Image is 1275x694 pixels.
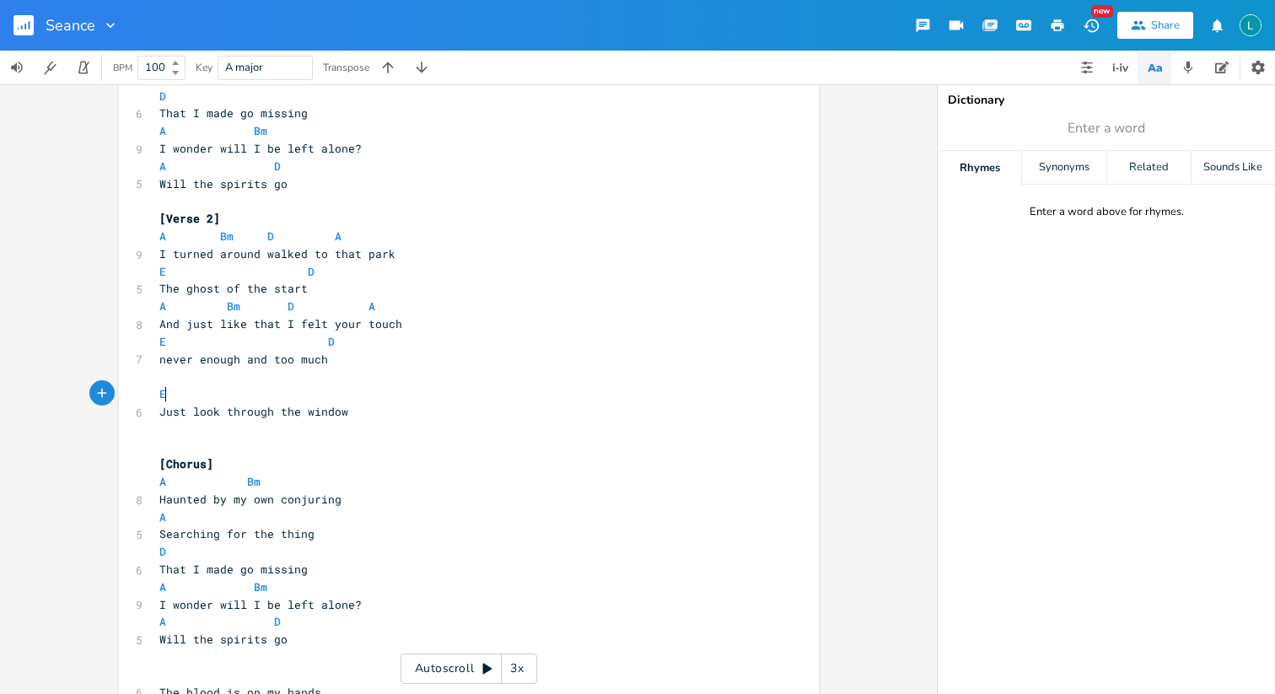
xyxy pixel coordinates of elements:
[159,105,308,121] span: That I made go missing
[159,176,288,191] span: Will the spirits go
[196,62,212,73] div: Key
[1091,5,1113,18] div: New
[1151,18,1180,33] div: Share
[159,352,328,367] span: never enough and too much
[369,299,375,314] span: A
[288,299,294,314] span: D
[220,229,234,244] span: Bm
[1030,205,1184,219] div: Enter a word above for rhymes.
[159,281,308,296] span: The ghost of the start
[1107,151,1191,185] div: Related
[938,151,1021,185] div: Rhymes
[274,159,281,174] span: D
[159,492,342,507] span: Haunted by my own conjuring
[335,229,342,244] span: A
[159,474,166,489] span: A
[502,654,532,684] div: 3x
[159,159,166,174] span: A
[159,71,315,86] span: Searching for the thing
[227,299,240,314] span: Bm
[159,141,362,156] span: I wonder will I be left alone?
[159,509,166,525] span: A
[1240,14,1262,36] img: Lauren Bobersky
[159,579,166,594] span: A
[159,264,166,279] span: E
[1117,12,1193,39] button: Share
[274,614,281,629] span: D
[225,60,263,75] span: A major
[46,18,95,33] span: Seance
[159,614,166,629] span: A
[401,654,537,684] div: Autoscroll
[159,89,166,104] span: D
[159,404,348,419] span: Just look through the window
[159,334,166,349] span: E
[159,386,166,401] span: E
[254,123,267,138] span: Bm
[159,562,308,577] span: That I made go missing
[1074,10,1108,40] button: New
[247,474,261,489] span: Bm
[159,544,166,559] span: D
[159,123,166,138] span: A
[159,229,166,244] span: A
[159,211,220,226] span: [Verse 2]
[159,632,288,647] span: Will the spirits go
[159,456,213,471] span: [Chorus]
[254,579,267,594] span: Bm
[159,299,166,314] span: A
[159,246,395,261] span: I turned around walked to that park
[1022,151,1106,185] div: Synonyms
[267,229,274,244] span: D
[159,316,402,331] span: And just like that I felt your touch
[1192,151,1275,185] div: Sounds Like
[113,63,132,73] div: BPM
[308,264,315,279] span: D
[159,597,362,612] span: I wonder will I be left alone?
[1068,119,1145,138] span: Enter a word
[323,62,369,73] div: Transpose
[328,334,335,349] span: D
[159,526,315,541] span: Searching for the thing
[948,94,1265,106] div: Dictionary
